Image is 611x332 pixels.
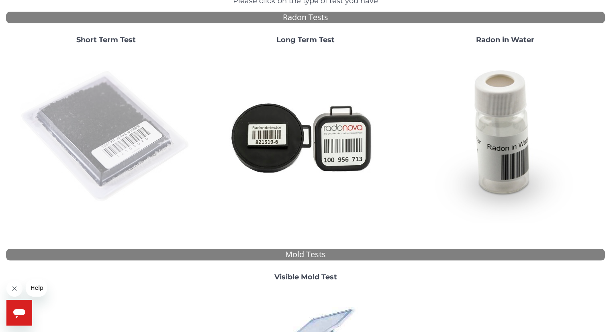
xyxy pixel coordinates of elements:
iframe: Close message [6,281,22,297]
strong: Short Term Test [76,35,136,44]
strong: Long Term Test [276,35,335,44]
img: ShortTerm.jpg [20,50,192,223]
strong: Visible Mold Test [274,273,337,281]
strong: Radon in Water [476,35,534,44]
img: Radtrak2vsRadtrak3.jpg [219,50,392,223]
iframe: Message from company [26,279,47,297]
div: Radon Tests [6,12,605,23]
iframe: Button to launch messaging window [6,300,32,326]
div: Mold Tests [6,249,605,260]
img: RadoninWater.jpg [419,50,592,223]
